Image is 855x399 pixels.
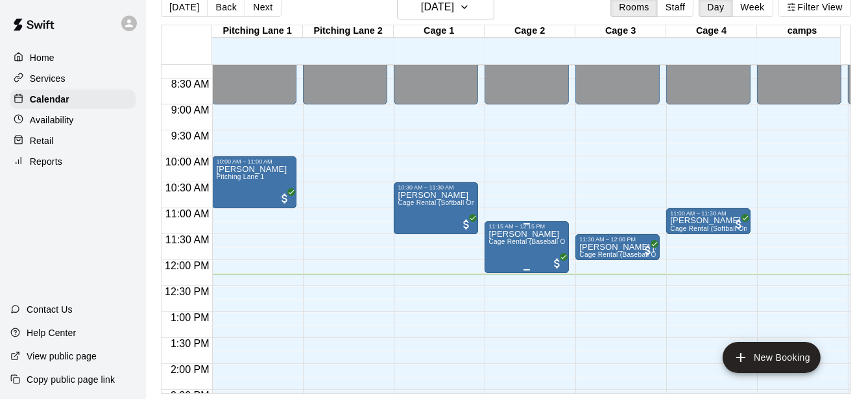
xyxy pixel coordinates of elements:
[398,184,474,191] div: 10:30 AM – 11:30 AM
[167,338,213,349] span: 1:30 PM
[167,312,213,323] span: 1:00 PM
[162,234,213,245] span: 11:30 AM
[575,25,666,38] div: Cage 3
[162,156,213,167] span: 10:00 AM
[398,199,483,206] span: Cage Rental (Softball Only)
[579,236,656,243] div: 11:30 AM – 12:00 PM
[162,182,213,193] span: 10:30 AM
[30,93,69,106] p: Calendar
[10,152,136,171] a: Reports
[10,48,136,67] a: Home
[216,158,293,165] div: 10:00 AM – 11:00 AM
[168,130,213,141] span: 9:30 AM
[216,173,264,180] span: Pitching Lane 1
[551,257,564,270] span: All customers have paid
[303,25,394,38] div: Pitching Lane 2
[394,25,485,38] div: Cage 1
[488,238,577,245] span: Cage Rental (Baseball Only)
[168,79,213,90] span: 8:30 AM
[27,303,73,316] p: Contact Us
[460,218,473,231] span: All customers have paid
[10,69,136,88] a: Services
[670,225,755,232] span: Cage Rental (Softball Only)
[757,25,848,38] div: camps
[485,221,569,273] div: 11:15 AM – 12:15 PM: Matthew Sullivan
[394,182,478,234] div: 10:30 AM – 11:30 AM: Eva Macdougall
[666,25,757,38] div: Cage 4
[10,110,136,130] a: Availability
[732,218,745,231] span: All customers have paid
[670,210,747,217] div: 11:00 AM – 11:30 AM
[30,72,66,85] p: Services
[167,364,213,375] span: 2:00 PM
[212,25,303,38] div: Pitching Lane 1
[575,234,660,260] div: 11:30 AM – 12:00 PM: Myriam Robert
[30,51,54,64] p: Home
[579,251,668,258] span: Cage Rental (Baseball Only)
[168,104,213,115] span: 9:00 AM
[666,208,751,234] div: 11:00 AM – 11:30 AM: Josee Roy
[162,286,212,297] span: 12:30 PM
[27,326,76,339] p: Help Center
[27,373,115,386] p: Copy public page link
[485,25,575,38] div: Cage 2
[642,244,655,257] span: All customers have paid
[30,114,74,127] p: Availability
[723,342,821,373] button: add
[278,192,291,205] span: All customers have paid
[488,223,565,230] div: 11:15 AM – 12:15 PM
[30,134,54,147] p: Retail
[10,90,136,109] a: Calendar
[30,155,62,168] p: Reports
[10,131,136,151] a: Retail
[162,260,212,271] span: 12:00 PM
[27,350,97,363] p: View public page
[212,156,296,208] div: 10:00 AM – 11:00 AM: Matthew Sullivan
[162,208,213,219] span: 11:00 AM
